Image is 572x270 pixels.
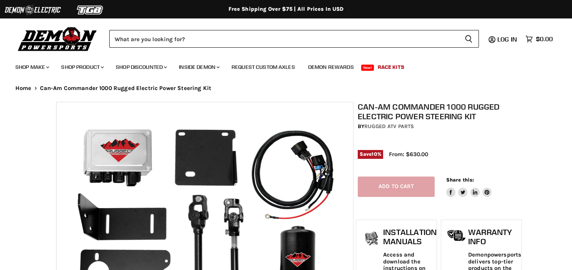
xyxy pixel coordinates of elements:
[389,151,428,158] span: From: $630.00
[10,59,54,75] a: Shop Make
[447,230,466,242] img: warranty-icon.png
[383,228,437,246] h1: Installation Manuals
[446,177,492,197] aside: Share this:
[497,35,517,43] span: Log in
[4,3,62,17] img: Demon Electric Logo 2
[358,102,520,121] h1: Can-Am Commander 1000 Rugged Electric Power Steering Kit
[62,3,119,17] img: TGB Logo 2
[15,85,32,92] a: Home
[372,151,377,157] span: 10
[459,30,479,48] button: Search
[15,25,100,52] img: Demon Powersports
[361,65,374,71] span: New!
[522,33,557,45] a: $0.00
[494,36,522,43] a: Log in
[446,177,474,183] span: Share this:
[10,56,551,75] ul: Main menu
[40,85,211,92] span: Can-Am Commander 1000 Rugged Electric Power Steering Kit
[372,59,410,75] a: Race Kits
[109,30,479,48] form: Product
[358,122,520,131] div: by
[536,35,553,43] span: $0.00
[468,228,521,246] h1: Warranty Info
[55,59,108,75] a: Shop Product
[358,150,383,158] span: Save %
[362,230,381,249] img: install_manual-icon.png
[226,59,301,75] a: Request Custom Axles
[109,30,459,48] input: Search
[302,59,360,75] a: Demon Rewards
[364,123,414,130] a: Rugged ATV Parts
[173,59,224,75] a: Inside Demon
[110,59,172,75] a: Shop Discounted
